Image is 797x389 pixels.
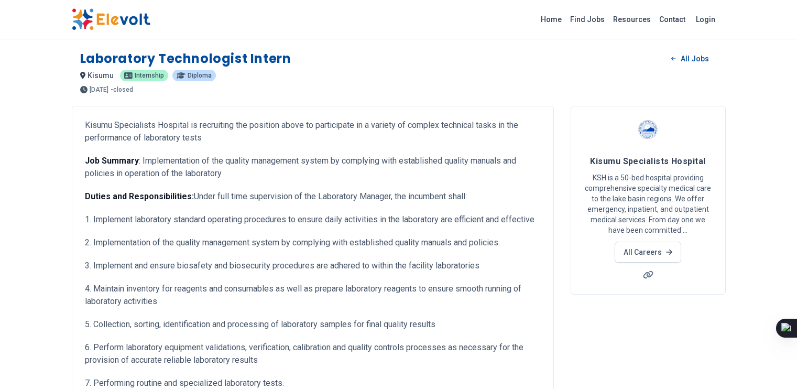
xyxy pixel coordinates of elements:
[135,72,164,79] span: internship
[85,318,541,331] p: 5. Collection, sorting, identification and processing of laboratory samples for final quality res...
[85,213,541,226] p: 1. Implement laboratory standard operating procedures to ensure daily activities in the laborator...
[609,11,655,28] a: Resources
[90,87,108,93] span: [DATE]
[85,341,541,366] p: 6. Perform laboratory equipment validations, verification, calibration and quality controls proce...
[537,11,566,28] a: Home
[85,283,541,308] p: 4. Maintain inventory for reagents and consumables as well as prepare laboratory reagents to ensu...
[635,119,661,145] img: Kisumu Specialists Hospital
[85,190,541,203] p: Under full time supervision of the Laboratory Manager, the incumbent shall:
[85,236,541,249] p: 2. Implementation of the quality management system by complying with established quality manuals ...
[615,242,681,263] a: All Careers
[85,119,541,144] p: Kisumu Specialists Hospital is recruiting the position above to participate in a variety of compl...
[72,8,150,30] img: Elevolt
[590,156,705,166] span: Kisumu Specialists Hospital
[85,156,139,166] strong: Job Summary
[690,9,722,30] a: Login
[85,191,194,201] strong: Duties and Responsibilities:
[566,11,609,28] a: Find Jobs
[663,51,717,67] a: All Jobs
[85,260,541,272] p: 3. Implement and ensure biosafety and biosecurity procedures are adhered to within the facility l...
[584,172,713,235] p: KSH is a 50-bed hospital providing comprehensive specialty medical care to the lake basin regions...
[85,155,541,180] p: : Implementation of the quality management system by complying with established quality manuals a...
[80,50,291,67] h1: Laboratory Technologist Intern
[88,71,114,80] span: kisumu
[655,11,690,28] a: Contact
[188,72,212,79] span: diploma
[111,87,133,93] p: - closed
